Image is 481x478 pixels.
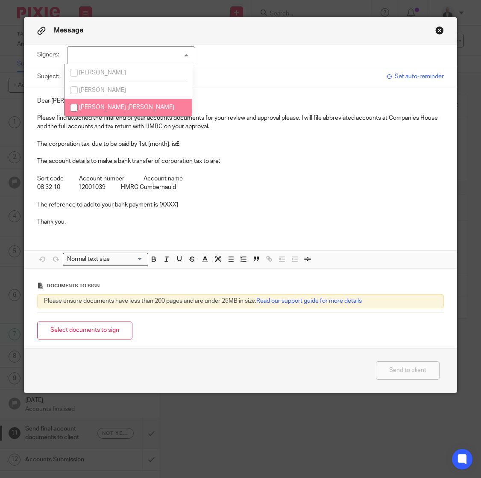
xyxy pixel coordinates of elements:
input: Search for option [112,255,143,264]
p: The reference to add to your bank payment is [XXXX] [37,201,443,209]
span: Set auto-reminder [386,72,444,81]
span: [PERSON_NAME] [79,87,126,93]
p: Sort code Account number Account name [37,174,443,183]
p: 08 32 10 12001039 HMRC Cumbernauld [37,183,443,192]
p: The corporation tax, due to be paid by 1st [month], is [37,140,443,148]
span: [PERSON_NAME] [79,70,126,76]
p: Please find attached the final end of year accounts documents for your review and approval please... [37,114,443,131]
button: Send to client [376,361,440,380]
div: Please ensure documents have less than 200 pages and are under 25MB in size. [37,294,443,308]
span: Normal text size [65,255,111,264]
span: [PERSON_NAME] [PERSON_NAME] [79,104,174,110]
span: Documents to sign [47,283,100,288]
p: Thank you. [37,218,443,226]
a: Read our support guide for more details [256,298,362,304]
label: Subject: [37,72,59,81]
strong: £ [176,141,179,147]
button: Select documents to sign [37,322,132,340]
p: The account details to make a bank transfer of corporation tax to are: [37,157,443,165]
div: Search for option [63,253,148,266]
p: Dear [PERSON_NAME], [37,97,443,105]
